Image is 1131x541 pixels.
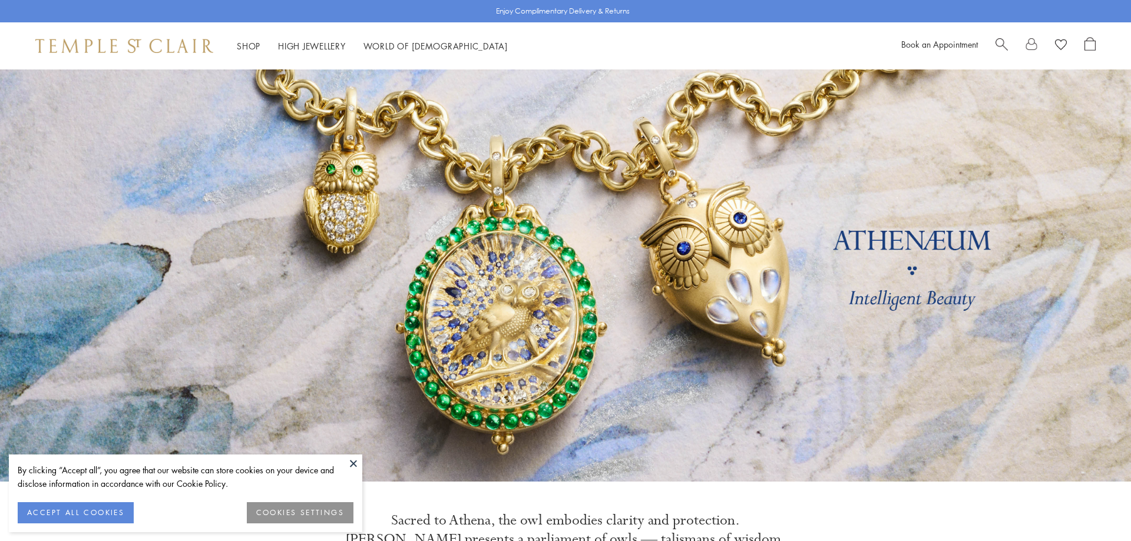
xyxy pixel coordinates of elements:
a: Search [996,37,1008,55]
button: COOKIES SETTINGS [247,502,353,523]
button: ACCEPT ALL COOKIES [18,502,134,523]
img: Temple St. Clair [35,39,213,53]
nav: Main navigation [237,39,508,54]
a: High JewelleryHigh Jewellery [278,40,346,52]
p: Enjoy Complimentary Delivery & Returns [496,5,630,17]
a: World of [DEMOGRAPHIC_DATA]World of [DEMOGRAPHIC_DATA] [363,40,508,52]
a: Book an Appointment [901,38,978,50]
a: Open Shopping Bag [1084,37,1096,55]
iframe: Gorgias live chat messenger [1072,486,1119,529]
div: By clicking “Accept all”, you agree that our website can store cookies on your device and disclos... [18,463,353,490]
a: ShopShop [237,40,260,52]
a: View Wishlist [1055,37,1067,55]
